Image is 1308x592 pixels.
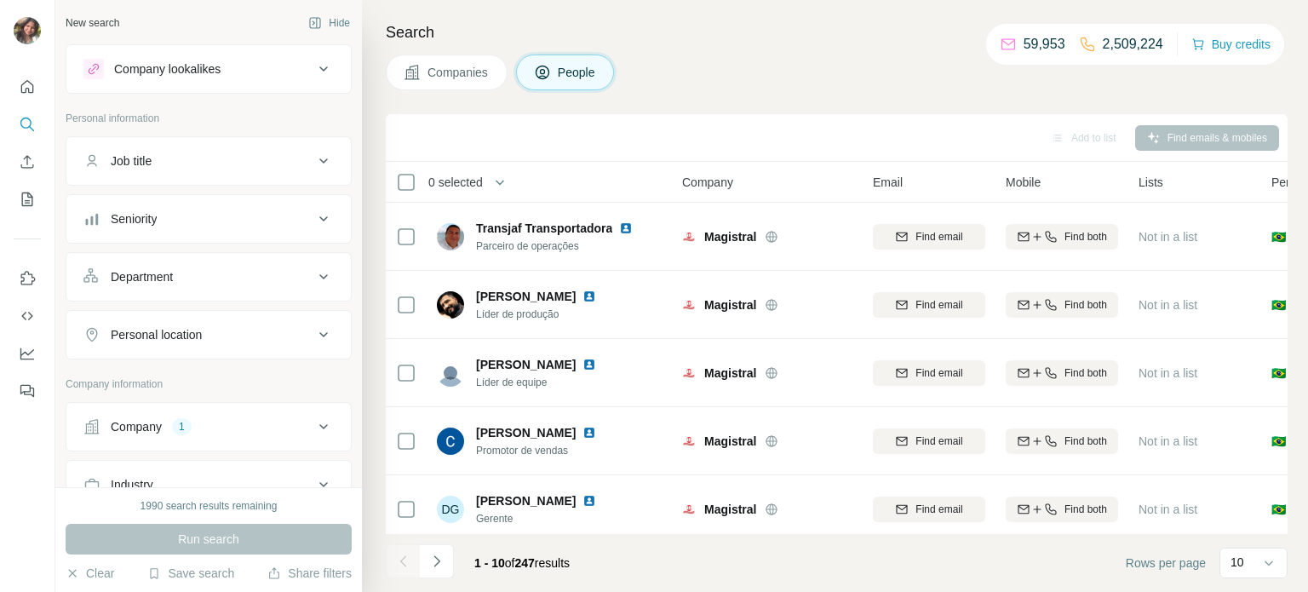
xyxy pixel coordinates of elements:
[476,443,617,458] span: Promotor de vendas
[427,64,490,81] span: Companies
[704,501,756,518] span: Magistral
[147,565,234,582] button: Save search
[1103,34,1163,55] p: 2,509,224
[682,298,696,312] img: Logo of Magistral
[476,511,617,526] span: Gerente
[1006,497,1118,522] button: Find both
[172,419,192,434] div: 1
[437,291,464,319] img: Avatar
[1139,366,1197,380] span: Not in a list
[474,556,505,570] span: 1 - 10
[14,301,41,331] button: Use Surfe API
[14,184,41,215] button: My lists
[619,221,633,235] img: LinkedIn logo
[915,229,962,244] span: Find email
[1191,32,1271,56] button: Buy credits
[873,174,903,191] span: Email
[66,141,351,181] button: Job title
[14,109,41,140] button: Search
[704,228,756,245] span: Magistral
[66,406,351,447] button: Company1
[66,314,351,355] button: Personal location
[915,365,962,381] span: Find email
[582,494,596,508] img: LinkedIn logo
[476,288,576,305] span: [PERSON_NAME]
[111,152,152,170] div: Job title
[582,290,596,303] img: LinkedIn logo
[14,147,41,177] button: Enrich CSV
[915,297,962,313] span: Find email
[1126,555,1206,572] span: Rows per page
[873,428,985,454] button: Find email
[476,492,576,509] span: [PERSON_NAME]
[682,366,696,380] img: Logo of Magistral
[1064,365,1107,381] span: Find both
[437,359,464,387] img: Avatar
[1271,433,1286,450] span: 🇧🇷
[66,256,351,297] button: Department
[704,365,756,382] span: Magistral
[1231,554,1244,571] p: 10
[704,296,756,313] span: Magistral
[437,223,464,250] img: Avatar
[437,428,464,455] img: Avatar
[66,15,119,31] div: New search
[476,375,617,390] span: Líder de equipe
[582,426,596,440] img: LinkedIn logo
[476,239,653,254] span: Parceiro de operações
[915,502,962,517] span: Find email
[682,503,696,516] img: Logo of Magistral
[682,230,696,244] img: Logo of Magistral
[1064,502,1107,517] span: Find both
[873,224,985,250] button: Find email
[476,221,612,235] span: Transjaf Transportadora
[1139,298,1197,312] span: Not in a list
[66,111,352,126] p: Personal information
[111,418,162,435] div: Company
[476,356,576,373] span: [PERSON_NAME]
[66,198,351,239] button: Seniority
[1006,360,1118,386] button: Find both
[437,496,464,523] div: DG
[915,434,962,449] span: Find email
[111,326,202,343] div: Personal location
[1139,230,1197,244] span: Not in a list
[558,64,597,81] span: People
[66,464,351,505] button: Industry
[14,72,41,102] button: Quick start
[111,476,153,493] div: Industry
[1139,174,1163,191] span: Lists
[14,17,41,44] img: Avatar
[1271,228,1286,245] span: 🇧🇷
[114,60,221,78] div: Company lookalikes
[704,433,756,450] span: Magistral
[420,544,454,578] button: Navigate to next page
[1271,501,1286,518] span: 🇧🇷
[1271,365,1286,382] span: 🇧🇷
[14,263,41,294] button: Use Surfe on LinkedIn
[873,497,985,522] button: Find email
[1064,434,1107,449] span: Find both
[474,556,570,570] span: results
[1139,503,1197,516] span: Not in a list
[1139,434,1197,448] span: Not in a list
[1006,292,1118,318] button: Find both
[66,376,352,392] p: Company information
[14,338,41,369] button: Dashboard
[505,556,515,570] span: of
[386,20,1288,44] h4: Search
[141,498,278,514] div: 1990 search results remaining
[428,174,483,191] span: 0 selected
[515,556,535,570] span: 247
[1006,428,1118,454] button: Find both
[873,292,985,318] button: Find email
[682,174,733,191] span: Company
[1006,174,1041,191] span: Mobile
[1024,34,1065,55] p: 59,953
[66,565,114,582] button: Clear
[1064,229,1107,244] span: Find both
[1064,297,1107,313] span: Find both
[476,424,576,441] span: [PERSON_NAME]
[14,376,41,406] button: Feedback
[1006,224,1118,250] button: Find both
